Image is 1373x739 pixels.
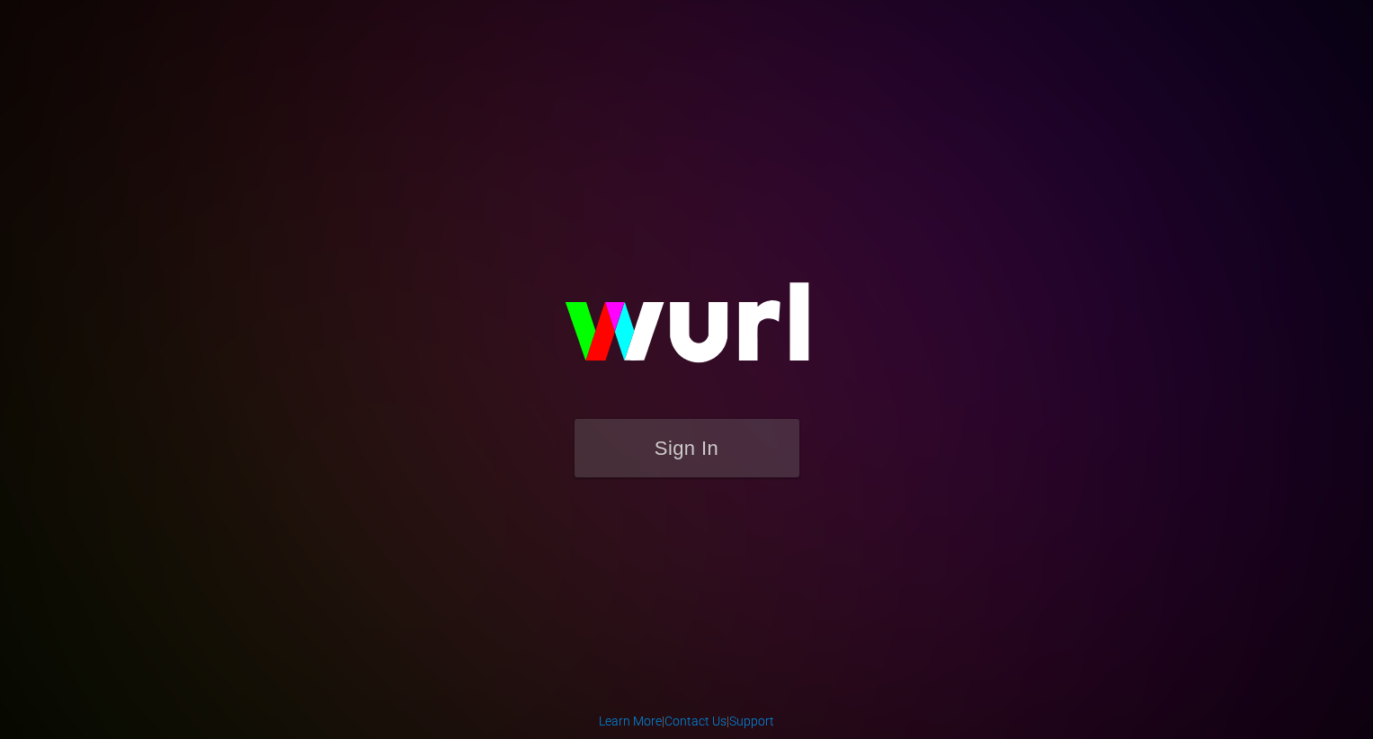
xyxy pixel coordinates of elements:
[599,712,774,730] div: | |
[575,419,799,477] button: Sign In
[729,714,774,728] a: Support
[664,714,727,728] a: Contact Us
[599,714,662,728] a: Learn More
[507,244,867,418] img: wurl-logo-on-black-223613ac3d8ba8fe6dc639794a292ebdb59501304c7dfd60c99c58986ef67473.svg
